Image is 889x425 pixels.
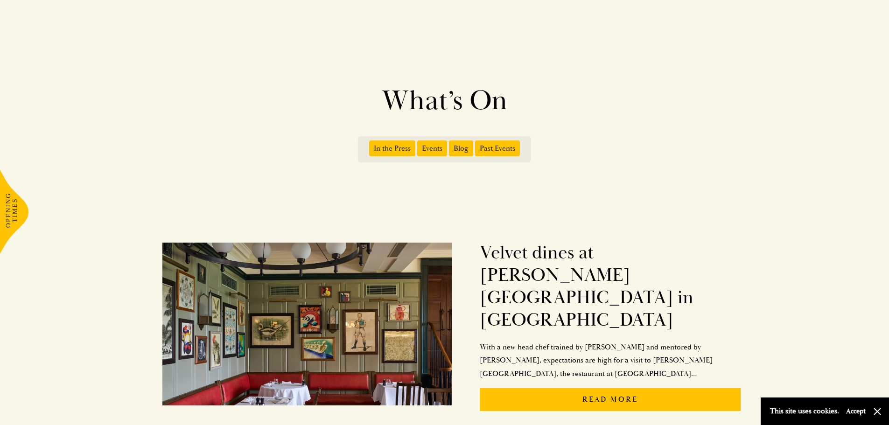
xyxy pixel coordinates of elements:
[179,84,711,118] h1: What’s On
[846,407,866,416] button: Accept
[480,341,741,381] p: With a new head chef trained by [PERSON_NAME] and mentored by [PERSON_NAME], expectations are hig...
[162,232,741,418] a: Velvet dines at [PERSON_NAME][GEOGRAPHIC_DATA] in [GEOGRAPHIC_DATA]With a new head chef trained b...
[369,140,415,156] span: In the Press
[449,140,473,156] span: Blog
[417,140,447,156] span: Events
[475,140,520,156] span: Past Events
[480,242,741,331] h2: Velvet dines at [PERSON_NAME][GEOGRAPHIC_DATA] in [GEOGRAPHIC_DATA]
[480,388,741,411] p: Read More
[770,404,839,418] p: This site uses cookies.
[873,407,882,416] button: Close and accept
